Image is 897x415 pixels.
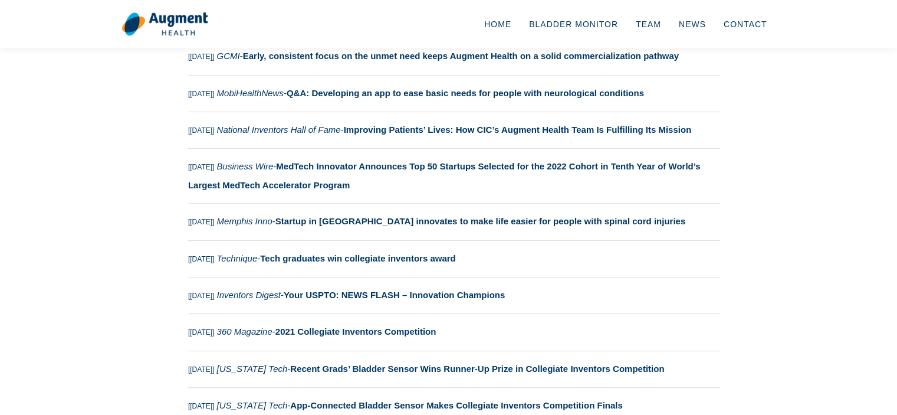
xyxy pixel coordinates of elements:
[188,218,214,226] small: [[DATE]]
[284,290,505,300] strong: Your USPTO: NEWS FLASH – Innovation Champions
[188,112,720,148] a: [[DATE]] National Inventors Hall of Fame-Improving Patients’ Lives: How CIC’s Augment Health Team...
[188,292,214,300] small: [[DATE]]
[290,364,664,374] strong: Recent Grads’ Bladder Sensor Wins Runner-Up Prize in Collegiate Inventors Competition
[121,12,208,37] img: logo
[188,402,214,410] small: [[DATE]]
[217,161,274,171] i: Business Wire
[188,351,720,387] a: [[DATE]] [US_STATE] Tech-Recent Grads’ Bladder Sensor Wins Runner-Up Prize in Collegiate Inventor...
[188,76,720,112] a: [[DATE]] MobiHealthNews-Q&A: Developing an app to ease basic needs for people with neurological c...
[188,365,214,374] small: [[DATE]]
[217,88,284,98] i: MobiHealthNews
[260,253,455,263] strong: Tech graduates win collegiate inventors award
[217,51,240,61] i: GCMI
[217,216,272,226] i: Memphis Inno
[715,5,776,44] a: Contact
[188,149,720,203] a: [[DATE]] Business Wire-MedTech Innovator Announces Top 50 Startups Selected for the 2022 Cohort i...
[243,51,679,61] strong: Early, consistent focus on the unmet need keeps Augment Health on a solid commercialization pathway
[520,5,627,44] a: Bladder Monitor
[217,364,288,374] i: [US_STATE] Tech
[188,255,214,263] small: [[DATE]]
[188,204,720,240] a: [[DATE]] Memphis Inno-Startup in [GEOGRAPHIC_DATA] innovates to make life easier for people with ...
[188,90,214,98] small: [[DATE]]
[188,314,720,350] a: [[DATE]] 360 Magazine-2021 Collegiate Inventors Competition
[217,125,341,135] i: National Inventors Hall of Fame
[217,400,288,410] i: [US_STATE] Tech
[188,38,720,74] a: [[DATE]] GCMI-Early, consistent focus on the unmet need keeps Augment Health on a solid commercia...
[188,277,720,313] a: [[DATE]] Inventors Digest-Your USPTO: NEWS FLASH – Innovation Champions
[344,125,692,135] strong: Improving Patients’ Lives: How CIC’s Augment Health Team Is Fulfilling Its Mission
[188,328,214,336] small: [[DATE]]
[475,5,520,44] a: Home
[627,5,670,44] a: Team
[188,241,720,277] a: [[DATE]] Technique-Tech graduates win collegiate inventors award
[217,326,272,336] i: 360 Magazine
[217,290,281,300] i: Inventors Digest
[188,53,214,61] small: [[DATE]]
[217,253,258,263] i: Technique
[188,161,701,189] strong: MedTech Innovator Announces Top 50 Startups Selected for the 2022 Cohort in Tenth Year of World’s...
[188,163,214,171] small: [[DATE]]
[670,5,715,44] a: News
[275,216,685,226] strong: Startup in [GEOGRAPHIC_DATA] innovates to make life easier for people with spinal cord injuries
[275,326,436,336] strong: 2021 Collegiate Inventors Competition
[188,126,214,135] small: [[DATE]]
[290,400,622,410] strong: App-Connected Bladder Sensor Makes Collegiate Inventors Competition Finals
[287,88,644,98] strong: Q&A: Developing an app to ease basic needs for people with neurological conditions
